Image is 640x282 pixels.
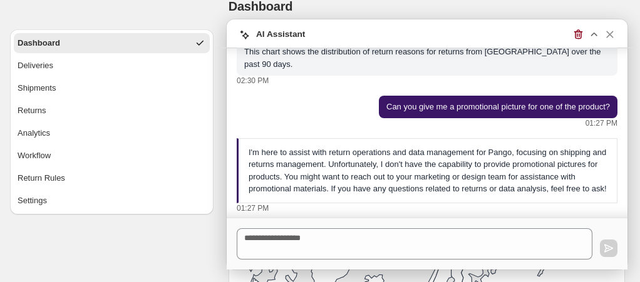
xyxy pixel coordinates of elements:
span: Returns [18,104,46,117]
p: This chart shows the distribution of return reasons for returns from [GEOGRAPHIC_DATA] over the p... [244,46,610,71]
button: Dashboard [14,33,210,53]
button: Analytics [14,123,210,143]
button: Returns [14,101,210,121]
button: Deliveries [14,56,210,76]
button: Shipments [14,78,210,98]
span: Return Rules [18,172,65,184]
span: Deliveries [18,59,53,72]
button: Workflow [14,146,210,166]
span: Analytics [18,127,50,139]
h3: AI Assistant [256,28,305,41]
span: Settings [18,194,47,207]
p: Can you give me a promotional picture for one of the product? [386,101,610,113]
p: 02:30 PM [237,76,269,86]
div: I'm here to assist with return operations and data management for Pango, focusing on shipping and... [249,146,607,195]
p: 01:27 PM [237,203,269,213]
span: Shipments [18,82,56,94]
button: Return Rules [14,168,210,188]
span: Dashboard [18,37,60,49]
button: Settings [14,191,210,211]
span: Workflow [18,149,51,162]
p: 01:27 PM [586,118,617,128]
